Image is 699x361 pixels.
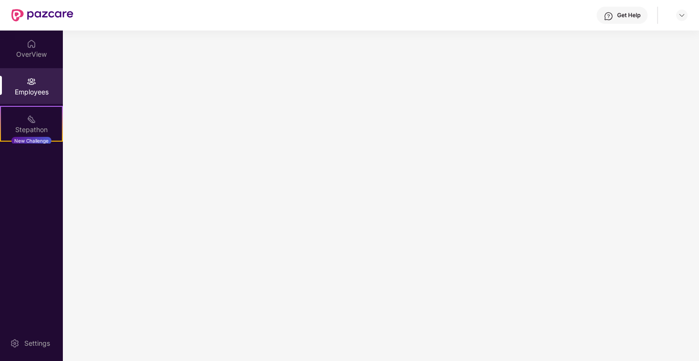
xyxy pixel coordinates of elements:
div: Settings [21,339,53,348]
img: svg+xml;base64,PHN2ZyBpZD0iU2V0dGluZy0yMHgyMCIgeG1sbnM9Imh0dHA6Ly93d3cudzMub3JnLzIwMDAvc3ZnIiB3aW... [10,339,20,348]
img: svg+xml;base64,PHN2ZyBpZD0iSG9tZSIgeG1sbnM9Imh0dHA6Ly93d3cudzMub3JnLzIwMDAvc3ZnIiB3aWR0aD0iMjAiIG... [27,39,36,49]
img: svg+xml;base64,PHN2ZyBpZD0iRHJvcGRvd24tMzJ4MzIiIHhtbG5zPSJodHRwOi8vd3d3LnczLm9yZy8yMDAwL3N2ZyIgd2... [678,11,686,19]
img: svg+xml;base64,PHN2ZyBpZD0iRW1wbG95ZWVzIiB4bWxucz0iaHR0cDovL3d3dy53My5vcmcvMjAwMC9zdmciIHdpZHRoPS... [27,77,36,86]
div: Get Help [617,11,640,19]
div: Stepathon [1,125,62,134]
div: New Challenge [11,137,51,144]
img: svg+xml;base64,PHN2ZyB4bWxucz0iaHR0cDovL3d3dy53My5vcmcvMjAwMC9zdmciIHdpZHRoPSIyMSIgaGVpZ2h0PSIyMC... [27,114,36,124]
img: New Pazcare Logo [11,9,73,21]
img: svg+xml;base64,PHN2ZyBpZD0iSGVscC0zMngzMiIgeG1sbnM9Imh0dHA6Ly93d3cudzMub3JnLzIwMDAvc3ZnIiB3aWR0aD... [604,11,613,21]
